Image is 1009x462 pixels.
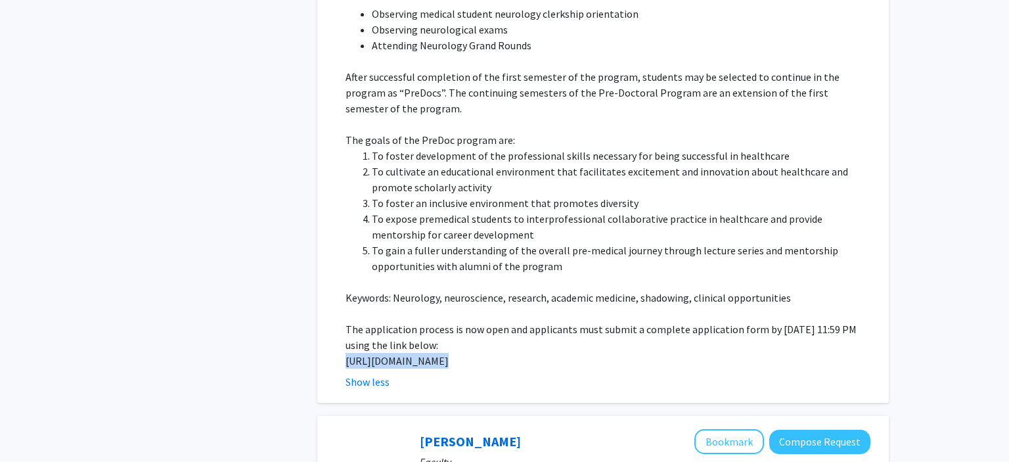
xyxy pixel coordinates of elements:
li: Observing medical student neurology clerkship orientation [372,6,870,22]
p: After successful completion of the first semester of the program, students may be selected to con... [346,69,870,116]
li: Attending Neurology Grand Rounds [372,37,870,53]
li: To gain a fuller understanding of the overall pre-medical journey through lecture series and ment... [372,243,870,274]
p: [URL][DOMAIN_NAME] [346,353,870,369]
p: The goals of the PreDoc program are: [346,132,870,148]
li: To cultivate an educational environment that facilitates excitement and innovation about healthca... [372,164,870,195]
li: To foster development of the professional skills necessary for being successful in healthcare [372,148,870,164]
a: [PERSON_NAME] [420,433,521,450]
li: Observing neurological exams [372,22,870,37]
button: Show less [346,374,390,390]
li: To expose premedical students to interprofessional collaborative practice in healthcare and provi... [372,211,870,243]
li: To foster an inclusive environment that promotes diversity [372,195,870,211]
iframe: Chat [10,403,56,452]
p: The application process is now open and applicants must submit a complete application form by [DA... [346,321,870,353]
button: Add Arvind Pathak to Bookmarks [694,429,764,454]
p: Keywords: Neurology, neuroscience, research, academic medicine, shadowing, clinical opportunities [346,290,870,306]
button: Compose Request to Arvind Pathak [769,430,870,454]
